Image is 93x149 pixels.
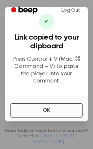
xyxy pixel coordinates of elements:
[7,4,43,17] a: Beep
[55,3,86,18] a: Log Out
[10,103,83,118] button: OK
[10,56,83,85] p: Press Control + V (Mac: ⌘ Command + V) to paste the player into your comment.
[39,14,54,29] div: ✔
[10,33,83,51] h3: Link copied to your clipboard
